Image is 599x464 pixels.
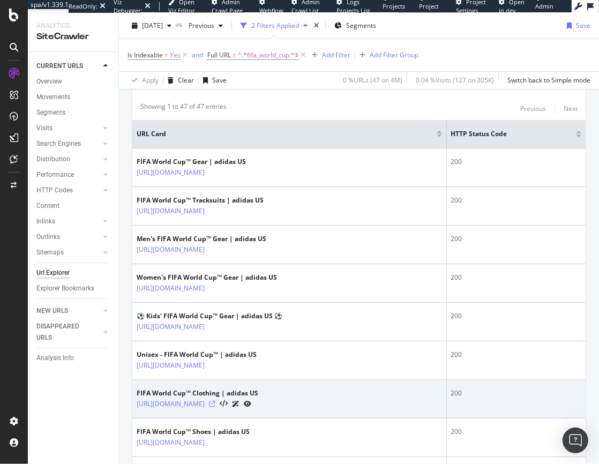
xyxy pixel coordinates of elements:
[36,107,65,118] div: Segments
[36,138,100,149] a: Search Engines
[416,76,494,85] div: 0.04 % Visits ( 127 on 305K )
[36,353,111,364] a: Analysis Info
[36,21,110,31] div: Analytics
[36,169,100,181] a: Performance
[36,231,100,243] a: Outlinks
[137,129,434,139] span: URL Card
[137,244,205,255] a: [URL][DOMAIN_NAME]
[507,76,590,85] div: Switch back to Simple mode
[36,185,73,196] div: HTTP Codes
[137,360,205,371] a: [URL][DOMAIN_NAME]
[36,321,100,343] a: DISAPPEARED URLS
[142,76,159,85] div: Apply
[36,321,91,343] div: DISAPPEARED URLS
[355,49,418,62] button: Add Filter Group
[36,247,64,258] div: Sitemaps
[564,104,578,113] div: Next
[346,21,376,30] span: Segments
[36,283,111,294] a: Explorer Bookmarks
[36,169,74,181] div: Performance
[192,50,203,60] button: and
[137,206,205,216] a: [URL][DOMAIN_NAME]
[238,48,298,63] span: ^.*fifa_world_cup.*$
[451,311,581,321] div: 200
[536,2,554,19] span: Admin Page
[36,107,111,118] a: Segments
[36,31,110,43] div: SiteCrawler
[520,104,546,113] div: Previous
[170,48,181,63] span: Yes
[419,2,439,19] span: Project Page
[128,50,163,59] span: Is Indexable
[184,21,214,30] span: Previous
[383,2,405,19] span: Projects List
[451,129,560,139] span: HTTP Status Code
[178,76,194,85] div: Clear
[137,234,266,244] div: Men's FIFA World Cup™ Gear | adidas US
[212,76,227,85] div: Save
[232,398,239,409] a: AI Url Details
[330,17,380,34] button: Segments
[36,154,70,165] div: Distribution
[137,399,205,409] a: [URL][DOMAIN_NAME]
[236,17,312,34] button: 2 Filters Applied
[36,185,100,196] a: HTTP Codes
[520,102,546,115] button: Previous
[36,61,83,72] div: CURRENT URLS
[312,20,321,31] div: times
[451,388,581,398] div: 200
[36,216,100,227] a: Inlinks
[137,437,205,448] a: [URL][DOMAIN_NAME]
[164,50,168,59] span: =
[36,305,100,317] a: NEW URLS
[207,50,231,59] span: Full URL
[259,6,283,14] span: Webflow
[137,157,251,167] div: FIFA World Cup™ Gear | adidas US
[36,92,111,103] a: Movements
[36,267,111,279] a: Url Explorer
[36,200,59,212] div: Content
[36,283,94,294] div: Explorer Bookmarks
[128,17,176,34] button: [DATE]
[36,61,100,72] a: CURRENT URLS
[36,200,111,212] a: Content
[137,273,277,282] div: Women's FIFA World Cup™ Gear | adidas US
[36,353,74,364] div: Analysis Info
[163,72,194,89] button: Clear
[36,76,111,87] a: Overview
[36,247,100,258] a: Sitemaps
[137,167,205,178] a: [URL][DOMAIN_NAME]
[137,388,258,398] div: FIFA World Cup™ Clothing | adidas US
[563,428,588,453] div: Open Intercom Messenger
[451,350,581,360] div: 200
[220,400,228,408] button: View HTML Source
[343,76,402,85] div: 0 % URLs ( 47 on 4M )
[563,17,590,34] button: Save
[128,72,159,89] button: Apply
[564,102,578,115] button: Next
[451,196,581,205] div: 200
[244,398,251,409] a: URL Inspection
[451,157,581,167] div: 200
[233,50,236,59] span: =
[137,196,264,205] div: FIFA World Cup™ Tracksuits | adidas US
[184,17,227,34] button: Previous
[451,273,581,282] div: 200
[137,321,205,332] a: [URL][DOMAIN_NAME]
[36,123,100,134] a: Visits
[142,21,163,30] span: 2025 Oct. 1st
[69,2,98,11] div: ReadOnly:
[199,72,227,89] button: Save
[36,123,53,134] div: Visits
[36,92,70,103] div: Movements
[370,50,418,59] div: Add Filter Group
[36,231,60,243] div: Outlinks
[137,283,205,294] a: [URL][DOMAIN_NAME]
[209,401,215,407] a: Visit Online Page
[308,49,350,62] button: Add Filter
[137,350,257,360] div: Unisex - FIFA World Cup™ | adidas US
[140,102,227,115] div: Showing 1 to 47 of 47 entries
[36,305,68,317] div: NEW URLS
[36,76,62,87] div: Overview
[176,20,184,29] span: vs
